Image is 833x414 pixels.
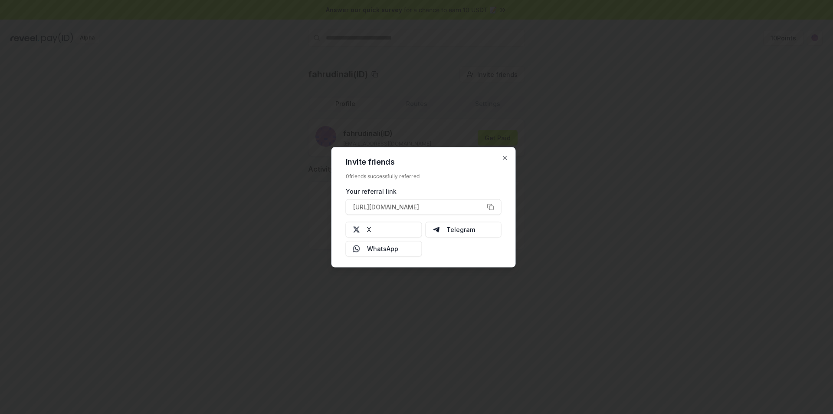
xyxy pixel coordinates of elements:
button: X [346,222,422,237]
div: 0 friends successfully referred [346,172,502,179]
button: WhatsApp [346,241,422,256]
div: Your referral link [346,186,502,195]
button: [URL][DOMAIN_NAME] [346,199,502,215]
img: X [353,226,360,233]
img: Telegram [433,226,439,233]
button: Telegram [425,222,502,237]
img: Whatsapp [353,245,360,252]
h2: Invite friends [346,158,502,166]
span: [URL][DOMAIN_NAME] [353,202,419,212]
